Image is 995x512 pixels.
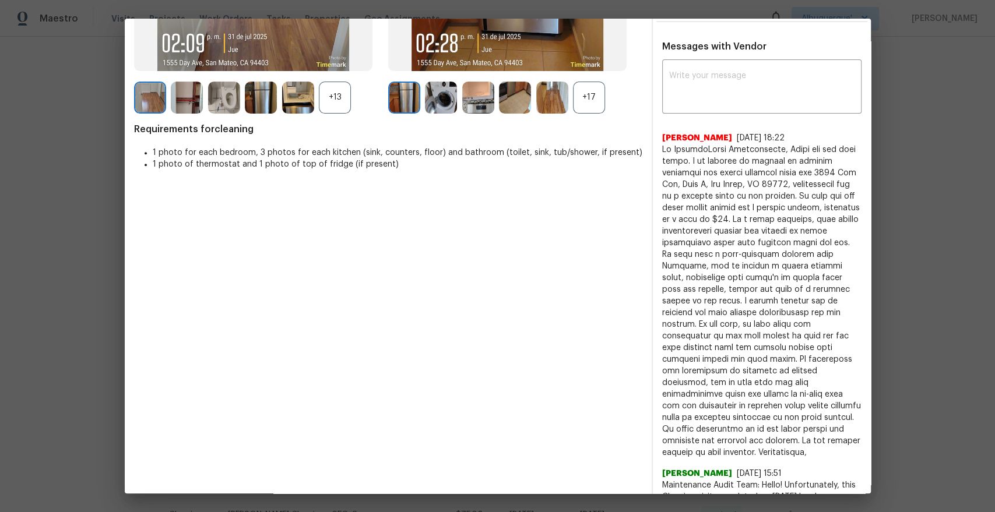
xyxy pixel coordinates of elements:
[153,158,642,170] li: 1 photo of thermostat and 1 photo of top of fridge (if present)
[319,82,351,114] div: +13
[662,144,862,458] span: Lo IpsumdoLorsi Ametconsecte, Adipi eli sed doei tempo. I ut laboree do magnaal en adminim veniam...
[662,468,732,479] span: [PERSON_NAME]
[153,147,642,158] li: 1 photo for each bedroom, 3 photos for each kitchen (sink, counters, floor) and bathroom (toilet,...
[662,132,732,144] span: [PERSON_NAME]
[134,123,642,135] span: Requirements for cleaning
[737,134,785,142] span: [DATE] 18:22
[573,82,605,114] div: +17
[737,469,782,478] span: [DATE] 15:51
[662,42,767,51] span: Messages with Vendor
